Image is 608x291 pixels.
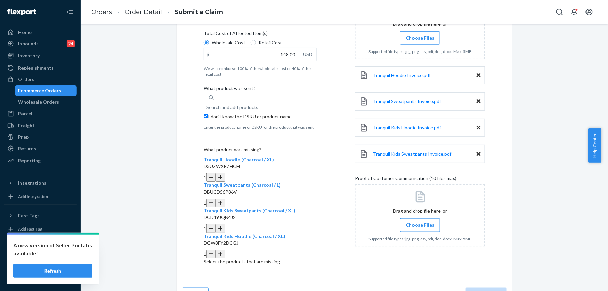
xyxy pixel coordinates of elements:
input: I don't know the DSKU or product name [204,114,208,118]
a: Tranquil Sweatpants Invoice.pdf [373,98,441,105]
div: $ [204,48,212,61]
button: Give Feedback [4,272,77,283]
div: Returns [18,145,36,152]
span: Tranquil Sweatpants (Charcoal / L) [204,182,281,188]
a: Inbounds24 [4,38,77,49]
a: Submit a Claim [175,8,223,16]
div: Freight [18,122,35,129]
div: Prep [18,134,29,140]
span: Choose Files [406,35,434,41]
a: Prep [4,132,77,142]
span: Proof of Customer Communication (10 files max) [355,175,457,184]
div: Add Integration [18,194,48,199]
span: Choose Files [406,222,434,228]
a: Freight [4,120,77,131]
div: Ecommerce Orders [18,87,61,94]
p: DBUCD56P86V [204,189,317,195]
div: Orders [18,76,34,83]
a: Settings [4,238,77,249]
span: Tranquil Sweatpants Invoice.pdf [373,98,441,104]
div: Fast Tags [18,212,40,219]
a: Add Fast Tag [4,224,77,235]
a: Returns [4,143,77,154]
div: 1 [204,250,317,258]
p: D3UZWXRZHCH [204,163,317,170]
button: Help Center [588,128,601,163]
div: Search and add products [206,104,258,111]
a: Tranquil Kids Sweatpants Invoice.pdf [373,151,451,157]
button: Open Search Box [553,5,566,19]
p: What product was missing? [204,146,317,153]
p: A new version of Seller Portal is available! [13,241,92,257]
p: DCD49JQN4J2 [204,214,317,221]
input: $USD [204,48,299,61]
span: Tranquil Kids Hoodie Invoice.pdf [373,125,441,130]
span: Retail Cost [259,39,282,46]
a: Add Integration [4,191,77,202]
div: Replenishments [18,65,54,71]
div: 1 [204,173,317,182]
span: Tranquil Hoodie (Charcoal / XL) [204,157,274,162]
p: DGW8FY2DCGJ [204,240,317,246]
button: Fast Tags [4,210,77,221]
div: Add Fast Tag [18,226,42,232]
div: 24 [67,40,75,47]
div: Inbounds [18,40,39,47]
a: Orders [91,8,112,16]
div: 1 [204,224,317,233]
span: Tranquil Hoodie Invoice.pdf [373,72,431,78]
img: Flexport logo [7,9,36,15]
p: We will reimburse 100% of the wholesale cost or 40% of the retail cost [204,66,317,77]
a: Orders [4,74,77,85]
div: Inventory [18,52,40,59]
span: Wholesale Cost [212,39,245,46]
a: Order Detail [125,8,162,16]
div: Home [18,29,32,36]
button: Open account menu [582,5,596,19]
div: Integrations [18,180,46,186]
a: Talk to Support [4,249,77,260]
a: Parcel [4,108,77,119]
a: Home [4,27,77,38]
button: Refresh [13,264,92,278]
div: 1 [204,199,317,207]
p: Select the products that are missing [204,258,317,265]
a: Help Center [4,261,77,272]
div: Wholesale Orders [18,99,59,106]
span: Tranquil Kids Sweatpants (Charcoal / XL) [204,208,295,213]
span: Tranquil Kids Hoodie (Charcoal / XL) [204,233,285,239]
button: Integrations [4,178,77,189]
a: Replenishments [4,63,77,73]
button: Close Navigation [63,5,77,19]
div: Reporting [18,157,41,164]
input: Wholesale Cost [204,40,209,45]
button: Open notifications [568,5,581,19]
span: What product was sent? [204,85,255,94]
a: Tranquil Kids Hoodie Invoice.pdf [373,124,441,131]
a: Reporting [4,155,77,166]
a: Wholesale Orders [15,97,77,108]
a: Ecommerce Orders [15,85,77,96]
span: I don't know the DSKU or product name [208,114,292,119]
a: Inventory [4,50,77,61]
p: Enter the product name or DSKU for the product that was sent [204,124,317,130]
ol: breadcrumbs [86,2,228,22]
div: Parcel [18,110,32,117]
div: USD [299,48,316,61]
span: Total Cost of Affected Item(s) [204,30,268,39]
input: Retail Cost [251,40,256,45]
a: Tranquil Hoodie Invoice.pdf [373,72,431,79]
